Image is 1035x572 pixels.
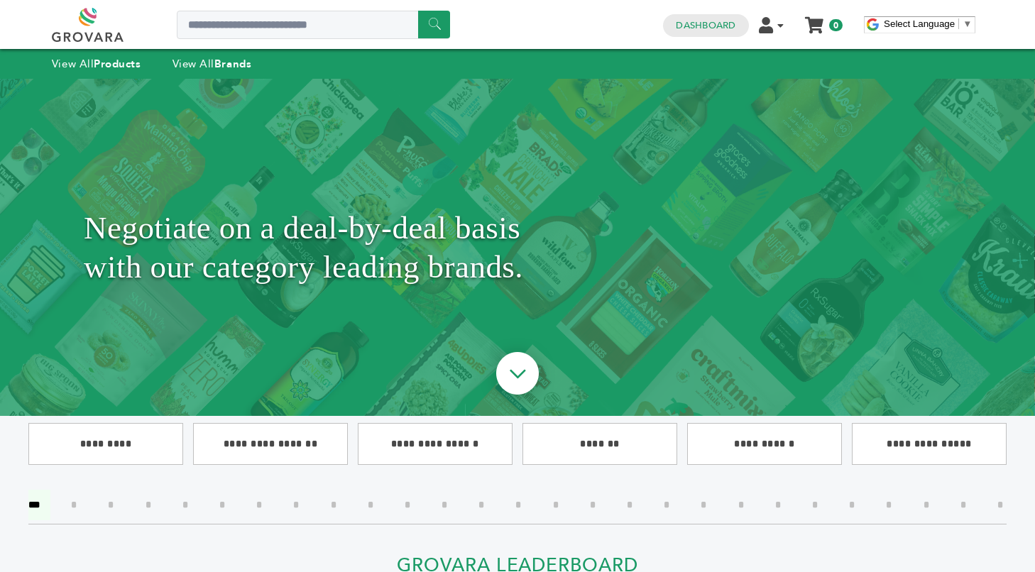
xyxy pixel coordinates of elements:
a: My Cart [806,13,823,28]
strong: Brands [214,57,251,71]
h1: Negotiate on a deal-by-deal basis with our category leading brands. [84,114,951,380]
strong: Products [94,57,141,71]
span: Select Language [884,18,955,29]
a: View AllProducts [52,57,141,71]
a: Dashboard [676,19,735,32]
a: View AllBrands [172,57,252,71]
input: Search a product or brand... [177,11,450,39]
span: 0 [829,19,843,31]
span: ​ [958,18,959,29]
a: Select Language​ [884,18,972,29]
img: ourBrandsHeroArrow.png [480,338,555,413]
span: ▼ [963,18,972,29]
